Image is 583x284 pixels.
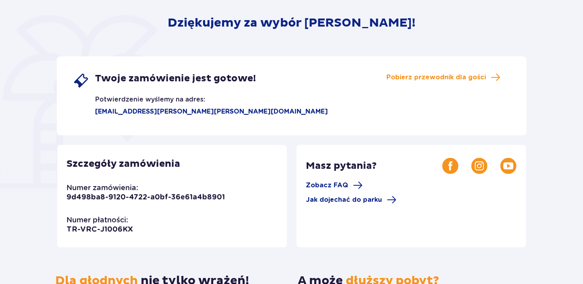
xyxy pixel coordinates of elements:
[387,73,501,82] a: Pobierz przewodnik dla gości
[95,73,256,85] span: Twoje zamówienie jest gotowe!
[306,181,349,190] span: Zobacz FAQ
[67,225,133,234] p: TR-VRC-J1006KX
[500,158,517,174] img: Youtube
[306,195,382,204] span: Jak dojechać do parku
[73,107,328,116] p: [EMAIL_ADDRESS][PERSON_NAME][PERSON_NAME][DOMAIN_NAME]
[67,183,139,193] p: Numer zamówienia:
[67,158,181,170] p: Szczegóły zamówienia
[67,215,129,225] p: Numer płatności:
[306,180,363,190] a: Zobacz FAQ
[306,160,442,172] p: Masz pytania?
[168,15,415,31] p: Dziękujemy za wybór [PERSON_NAME]!
[67,193,225,202] p: 9d498ba8-9120-4722-a0bf-36e61a4b8901
[471,158,488,174] img: Instagram
[73,89,205,104] p: Potwierdzenie wyślemy na adres:
[387,73,486,82] span: Pobierz przewodnik dla gości
[442,158,459,174] img: Facebook
[306,195,397,205] a: Jak dojechać do parku
[73,73,89,89] img: single ticket icon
